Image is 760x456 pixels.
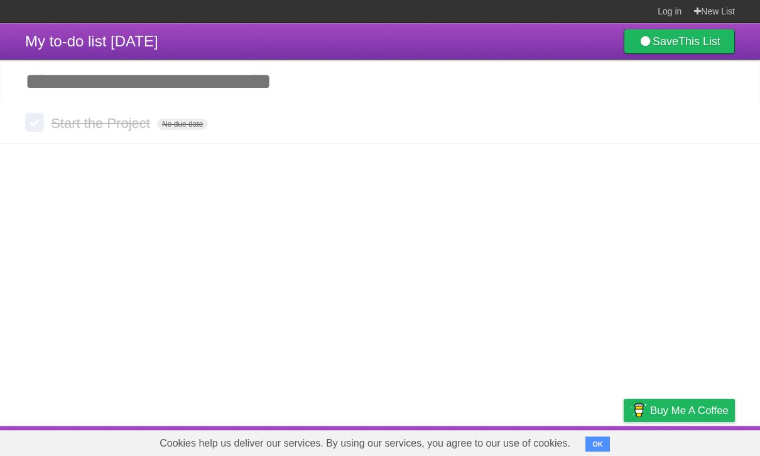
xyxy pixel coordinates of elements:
b: This List [678,35,720,48]
a: Privacy [607,429,640,453]
img: Buy me a coffee [630,400,647,421]
span: No due date [157,119,208,130]
span: My to-do list [DATE] [25,33,158,50]
a: About [457,429,483,453]
button: OK [585,437,610,452]
a: SaveThis List [624,29,735,54]
span: Buy me a coffee [650,400,729,422]
label: Done [25,113,44,132]
a: Suggest a feature [656,429,735,453]
a: Terms [565,429,592,453]
span: Start the Project [51,115,153,131]
span: Cookies help us deliver our services. By using our services, you agree to our use of cookies. [147,431,583,456]
a: Developers [498,429,549,453]
a: Buy me a coffee [624,399,735,422]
